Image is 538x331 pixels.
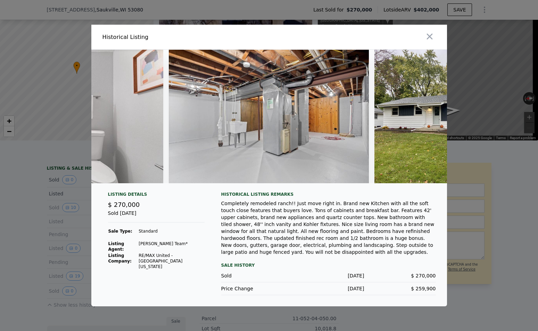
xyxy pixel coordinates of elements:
[138,252,204,270] td: RE/MAX United - [GEOGRAPHIC_DATA][US_STATE]
[169,50,369,183] img: Property Img
[411,273,436,278] span: $ 270,000
[221,272,293,279] div: Sold
[108,241,124,252] strong: Listing Agent:
[108,253,132,264] strong: Listing Company:
[221,200,436,256] div: Completely remodeled ranch!! Just move right in. Brand new Kitchen with all the soft touch close ...
[108,192,205,200] div: Listing Details
[108,210,205,223] div: Sold [DATE]
[102,33,266,41] div: Historical Listing
[221,192,436,197] div: Historical Listing remarks
[221,285,293,292] div: Price Change
[293,272,364,279] div: [DATE]
[293,285,364,292] div: [DATE]
[138,241,204,252] td: [PERSON_NAME] Team*
[138,228,204,234] td: Standard
[411,286,436,291] span: $ 259,900
[108,229,132,234] strong: Sale Type:
[221,261,436,269] div: Sale History
[108,201,140,208] span: $ 270,000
